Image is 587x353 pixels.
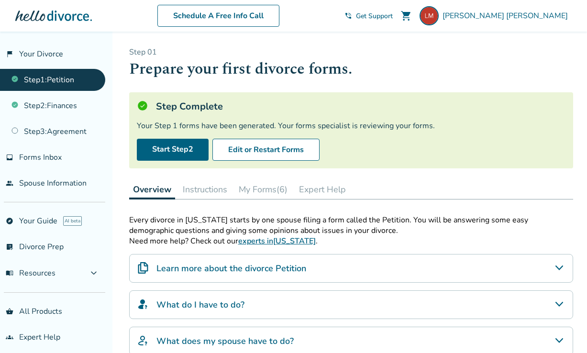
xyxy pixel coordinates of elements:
[129,236,573,246] p: Need more help? Check out our .
[63,216,82,226] span: AI beta
[129,254,573,283] div: Learn more about the divorce Petition
[129,47,573,57] p: Step 0 1
[137,139,209,161] a: Start Step2
[539,307,587,353] iframe: Chat Widget
[129,57,573,81] h1: Prepare your first divorce forms.
[137,335,149,346] img: What does my spouse have to do?
[344,11,393,21] a: phone_in_talkGet Support
[137,298,149,310] img: What do I have to do?
[6,269,13,277] span: menu_book
[179,180,231,199] button: Instructions
[6,217,13,225] span: explore
[156,100,223,113] h5: Step Complete
[129,180,175,199] button: Overview
[156,262,306,275] h4: Learn more about the divorce Petition
[6,333,13,341] span: groups
[156,335,294,347] h4: What does my spouse have to do?
[356,11,393,21] span: Get Support
[212,139,320,161] button: Edit or Restart Forms
[129,215,573,236] p: Every divorce in [US_STATE] starts by one spouse filing a form called the Petition. You will be a...
[6,308,13,315] span: shopping_basket
[295,180,350,199] button: Expert Help
[156,298,244,311] h4: What do I have to do?
[157,5,279,27] a: Schedule A Free Info Call
[400,10,412,22] span: shopping_cart
[443,11,572,21] span: [PERSON_NAME] [PERSON_NAME]
[420,6,439,25] img: lisamozden@gmail.com
[235,180,291,199] button: My Forms(6)
[6,243,13,251] span: list_alt_check
[137,121,565,131] div: Your Step 1 forms have been generated. Your forms specialist is reviewing your forms.
[88,267,100,279] span: expand_more
[344,12,352,20] span: phone_in_talk
[6,154,13,161] span: inbox
[6,179,13,187] span: people
[137,262,149,274] img: Learn more about the divorce Petition
[19,152,62,163] span: Forms Inbox
[6,268,55,278] span: Resources
[238,236,316,246] a: experts in[US_STATE]
[129,290,573,319] div: What do I have to do?
[6,50,13,58] span: flag_2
